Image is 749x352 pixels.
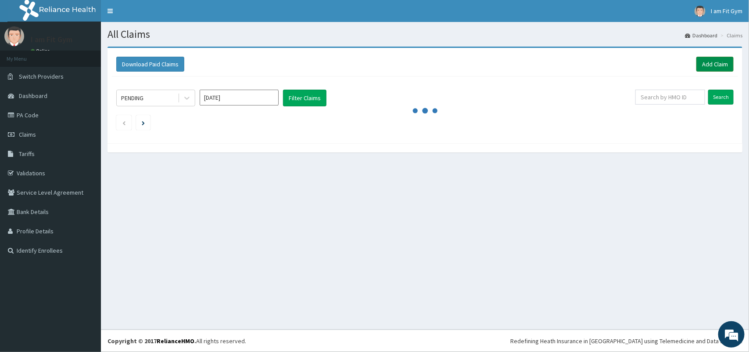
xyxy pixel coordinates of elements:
a: Dashboard [685,32,717,39]
button: Download Paid Claims [116,57,184,72]
div: Redefining Heath Insurance in [GEOGRAPHIC_DATA] using Telemedicine and Data Science! [510,337,742,345]
svg: audio-loading [412,98,438,124]
input: Select Month and Year [200,90,279,105]
span: Claims [19,131,36,138]
span: Dashboard [19,92,47,100]
footer: All rights reserved. [101,330,749,352]
img: User Image [695,6,706,17]
span: Switch Providers [19,73,64,80]
a: Previous page [122,119,126,127]
img: User Image [4,26,24,46]
div: PENDING [121,94,143,102]
p: I am Fit Gym [31,36,72,44]
strong: Copyright © 2017 . [108,337,196,345]
span: I am Fit Gym [711,7,742,15]
input: Search [708,90,734,105]
li: Claims [718,32,742,39]
h1: All Claims [108,29,742,40]
input: Search by HMO ID [635,90,705,105]
a: RelianceHMO [157,337,194,345]
a: Add Claim [696,57,734,72]
button: Filter Claims [283,90,326,106]
a: Online [31,48,52,54]
a: Next page [142,119,145,127]
span: Tariffs [19,150,35,158]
